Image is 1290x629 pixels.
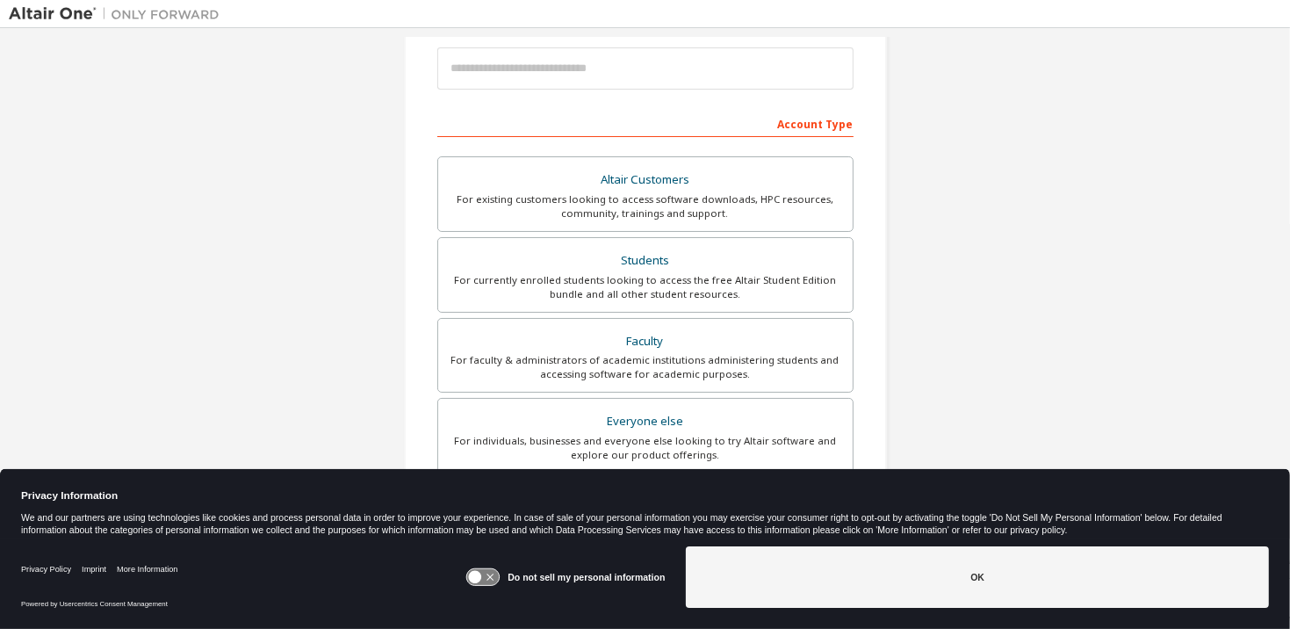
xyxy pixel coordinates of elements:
div: For individuals, businesses and everyone else looking to try Altair software and explore our prod... [449,434,842,462]
div: Everyone else [449,409,842,434]
div: Faculty [449,329,842,354]
div: Account Type [437,109,854,137]
div: For faculty & administrators of academic institutions administering students and accessing softwa... [449,353,842,381]
div: For currently enrolled students looking to access the free Altair Student Edition bundle and all ... [449,273,842,301]
div: Altair Customers [449,168,842,192]
div: For existing customers looking to access software downloads, HPC resources, community, trainings ... [449,192,842,221]
div: Students [449,249,842,273]
img: Altair One [9,5,228,23]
